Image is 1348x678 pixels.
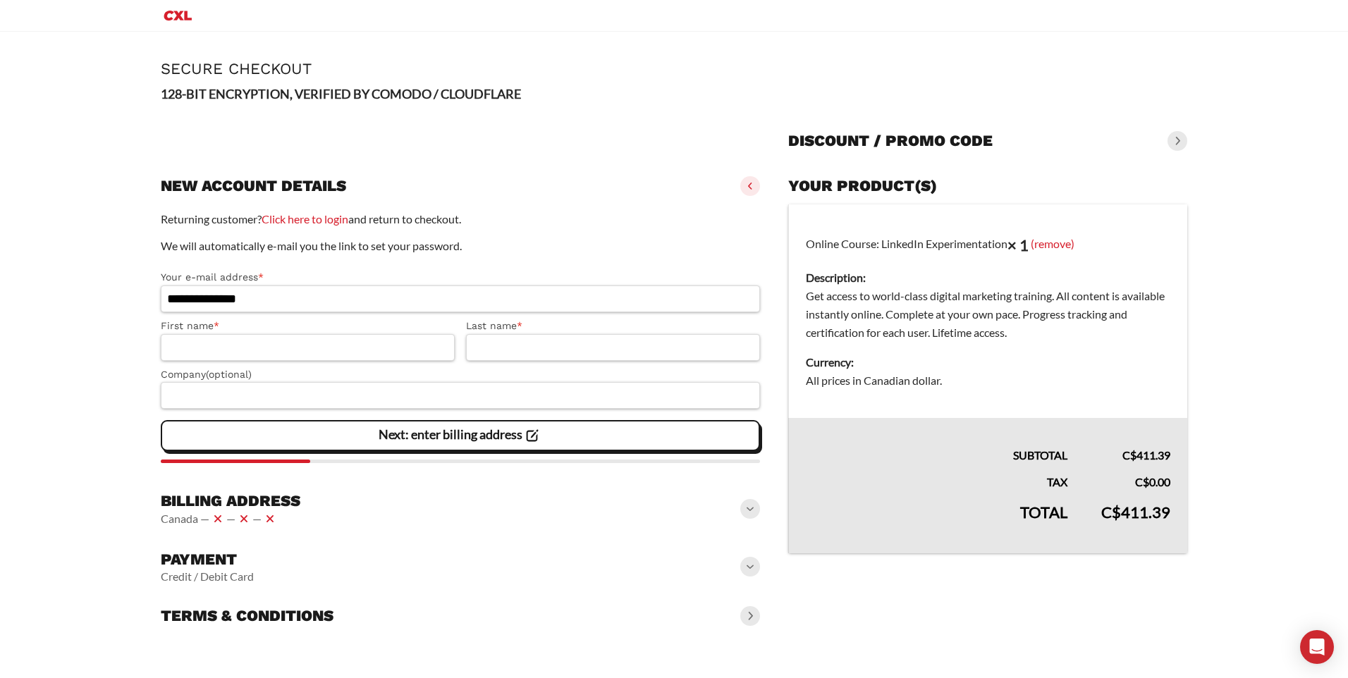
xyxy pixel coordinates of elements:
strong: 128-BIT ENCRYPTION, VERIFIED BY COMODO / CLOUDFLARE [161,86,521,101]
dd: Get access to world-class digital marketing training. All content is available instantly online. ... [806,287,1170,342]
h3: New account details [161,176,346,196]
span: C$ [1135,475,1149,488]
vaadin-horizontal-layout: Canada — — — [161,510,300,527]
div: Open Intercom Messenger [1300,630,1334,664]
a: Click here to login [262,212,348,226]
td: Online Course: LinkedIn Experimentation [788,204,1187,419]
strong: × 1 [1007,235,1029,254]
bdi: 0.00 [1135,475,1170,488]
label: Company [161,366,760,383]
h3: Payment [161,550,254,569]
label: First name [161,318,455,334]
h1: Secure Checkout [161,60,1187,78]
a: (remove) [1031,236,1074,249]
h3: Terms & conditions [161,606,333,626]
span: C$ [1122,448,1136,462]
th: Subtotal [788,418,1084,464]
vaadin-horizontal-layout: Credit / Debit Card [161,569,254,584]
th: Tax [788,464,1084,491]
bdi: 411.39 [1122,448,1170,462]
th: Total [788,491,1084,553]
label: Your e-mail address [161,269,760,285]
dt: Description: [806,269,1170,287]
span: C$ [1101,503,1121,522]
p: We will automatically e-mail you the link to set your password. [161,237,760,255]
h3: Billing address [161,491,300,511]
h3: Discount / promo code [788,131,993,151]
span: (optional) [206,369,252,380]
p: Returning customer? and return to checkout. [161,210,760,228]
vaadin-button: Next: enter billing address [161,420,760,451]
dd: All prices in Canadian dollar. [806,371,1170,390]
label: Last name [466,318,760,334]
bdi: 411.39 [1101,503,1170,522]
dt: Currency: [806,353,1170,371]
